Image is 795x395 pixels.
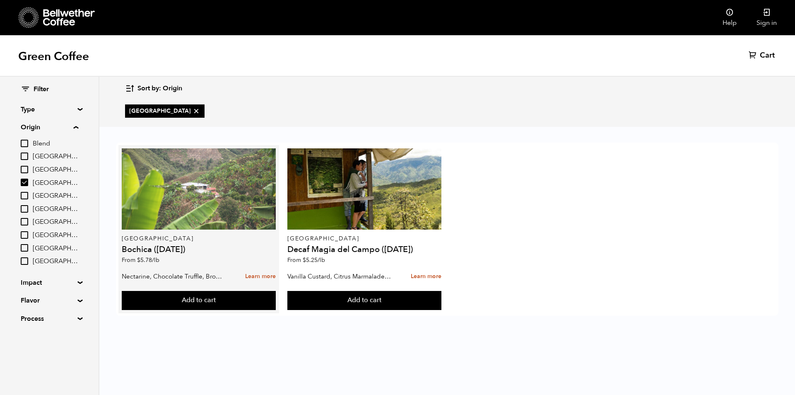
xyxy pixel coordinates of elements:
[137,256,159,264] bdi: 5.78
[287,256,325,264] span: From
[21,218,28,225] input: [GEOGRAPHIC_DATA]
[21,257,28,265] input: [GEOGRAPHIC_DATA]
[21,179,28,186] input: [GEOGRAPHIC_DATA]
[303,256,325,264] bdi: 5.25
[303,256,306,264] span: $
[287,236,441,242] p: [GEOGRAPHIC_DATA]
[318,256,325,264] span: /lb
[21,314,78,324] summary: Process
[411,268,441,286] a: Learn more
[33,152,78,161] span: [GEOGRAPHIC_DATA]
[122,236,275,242] p: [GEOGRAPHIC_DATA]
[125,79,182,98] button: Sort by: Origin
[21,244,28,252] input: [GEOGRAPHIC_DATA]
[21,153,28,160] input: [GEOGRAPHIC_DATA]
[122,291,275,310] button: Add to cart
[34,85,49,94] span: Filter
[21,104,78,114] summary: Type
[129,107,200,115] span: [GEOGRAPHIC_DATA]
[33,244,78,253] span: [GEOGRAPHIC_DATA]
[33,179,78,188] span: [GEOGRAPHIC_DATA]
[287,245,441,254] h4: Decaf Magia del Campo ([DATE])
[21,140,28,147] input: Blend
[21,192,28,199] input: [GEOGRAPHIC_DATA]
[33,257,78,266] span: [GEOGRAPHIC_DATA]
[33,205,78,214] span: [GEOGRAPHIC_DATA]
[21,166,28,173] input: [GEOGRAPHIC_DATA]
[122,256,159,264] span: From
[21,278,78,288] summary: Impact
[33,139,78,148] span: Blend
[21,296,78,305] summary: Flavor
[152,256,159,264] span: /lb
[287,291,441,310] button: Add to cart
[21,231,28,239] input: [GEOGRAPHIC_DATA]
[33,191,78,201] span: [GEOGRAPHIC_DATA]
[33,218,78,227] span: [GEOGRAPHIC_DATA]
[137,84,182,93] span: Sort by: Origin
[122,245,275,254] h4: Bochica ([DATE])
[137,256,140,264] span: $
[21,122,78,132] summary: Origin
[33,165,78,174] span: [GEOGRAPHIC_DATA]
[21,205,28,213] input: [GEOGRAPHIC_DATA]
[749,51,777,61] a: Cart
[122,270,226,283] p: Nectarine, Chocolate Truffle, Brown Sugar
[287,270,392,283] p: Vanilla Custard, Citrus Marmalade, Caramel
[33,231,78,240] span: [GEOGRAPHIC_DATA]
[18,49,89,64] h1: Green Coffee
[760,51,775,61] span: Cart
[245,268,276,286] a: Learn more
